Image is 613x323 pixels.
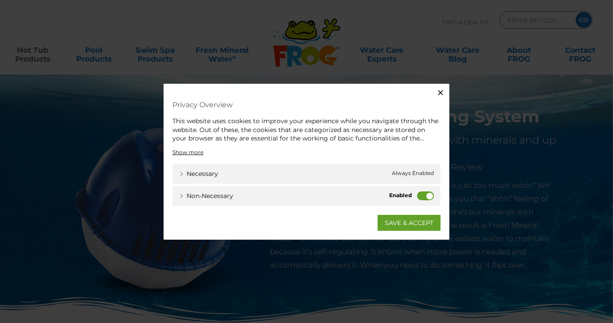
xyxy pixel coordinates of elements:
[378,214,441,230] a: SAVE & ACCEPT
[179,191,233,200] a: Non-necessary
[392,169,434,178] span: Always Enabled
[172,97,441,113] h4: Privacy Overview
[179,169,218,178] a: Necessary
[172,117,441,143] div: This website uses cookies to improve your experience while you navigate through the website. Out ...
[172,148,203,156] a: Show more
